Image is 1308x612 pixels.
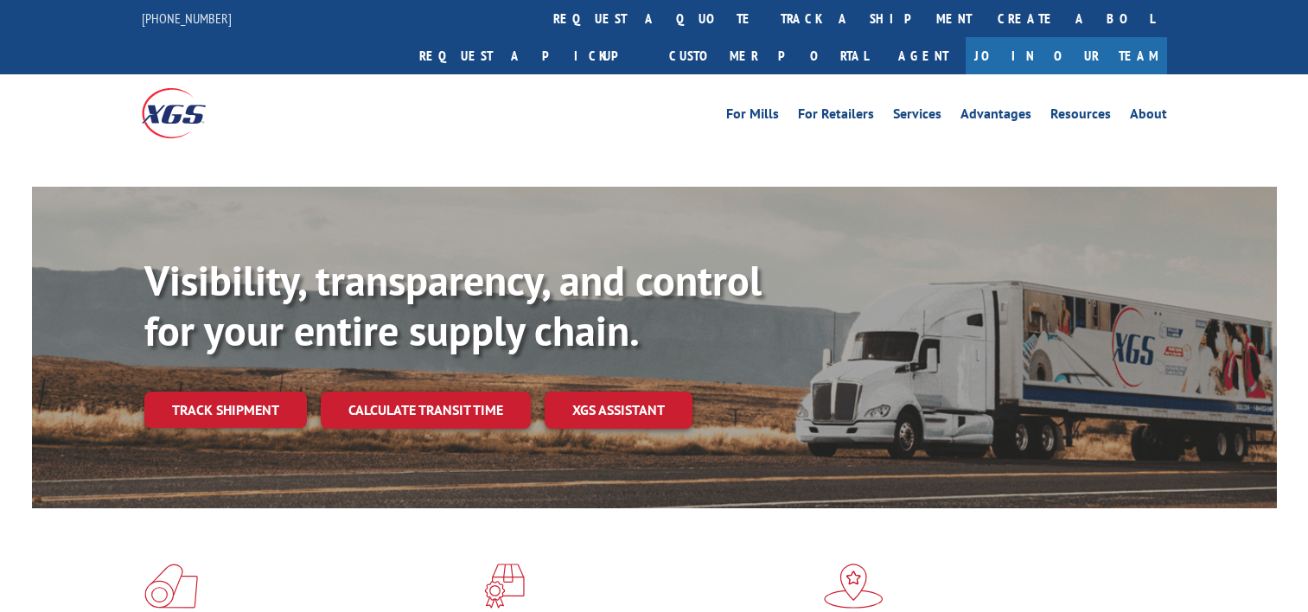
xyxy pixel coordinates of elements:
[1130,107,1167,126] a: About
[406,37,656,74] a: Request a pickup
[960,107,1031,126] a: Advantages
[656,37,881,74] a: Customer Portal
[144,564,198,609] img: xgs-icon-total-supply-chain-intelligence-red
[484,564,525,609] img: xgs-icon-focused-on-flooring-red
[144,253,762,357] b: Visibility, transparency, and control for your entire supply chain.
[321,392,531,429] a: Calculate transit time
[966,37,1167,74] a: Join Our Team
[798,107,874,126] a: For Retailers
[881,37,966,74] a: Agent
[726,107,779,126] a: For Mills
[545,392,692,429] a: XGS ASSISTANT
[824,564,884,609] img: xgs-icon-flagship-distribution-model-red
[142,10,232,27] a: [PHONE_NUMBER]
[1050,107,1111,126] a: Resources
[144,392,307,428] a: Track shipment
[893,107,941,126] a: Services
